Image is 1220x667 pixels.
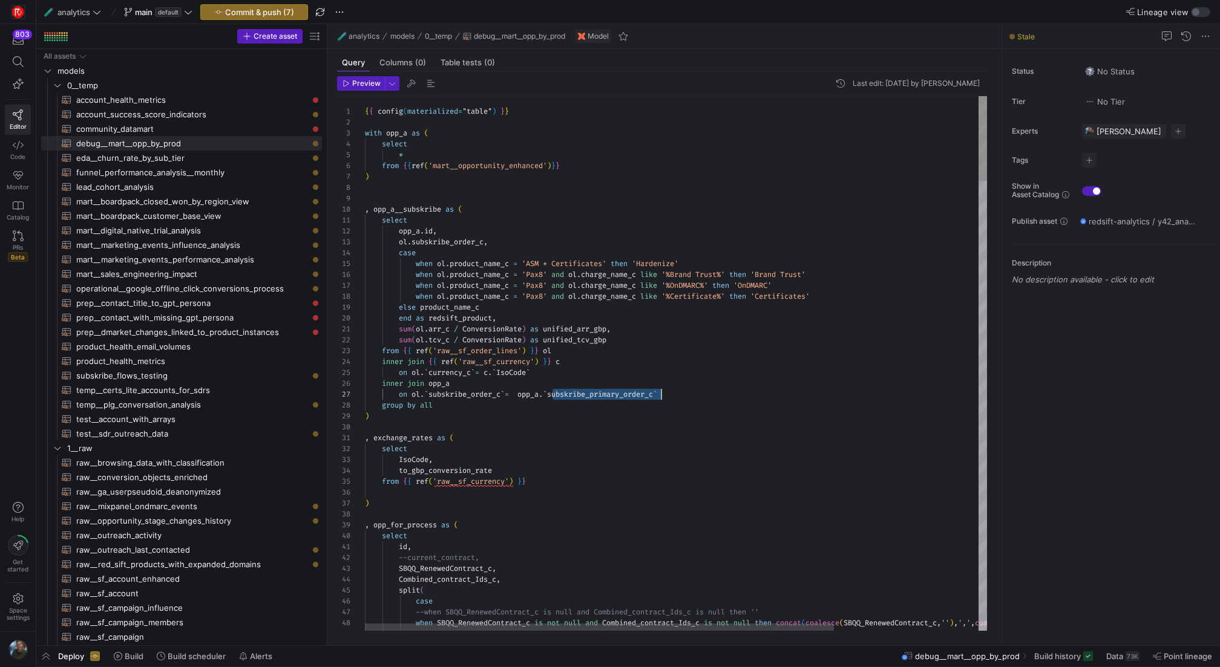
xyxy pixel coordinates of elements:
span: mart__sales_engineering_impact​​​​​​​​​​ [76,267,308,281]
a: test__sdr_outreach_data​​​​​​​​​​ [41,426,322,441]
a: https://storage.googleapis.com/y42-prod-data-exchange/images/C0c2ZRu8XU2mQEXUlKrTCN4i0dD3czfOt8UZ... [5,2,31,22]
button: 803 [5,29,31,51]
button: Data73K [1101,646,1145,666]
span: = [513,291,517,301]
button: Alerts [234,646,278,666]
button: No tierNo Tier [1082,94,1128,109]
span: raw__sf_account​​​​​​​​​​ [76,587,308,600]
span: Columns [379,59,426,67]
span: mart__marketing_events_performance_analysis​​​​​​​​​​ [76,253,308,267]
span: product_name_c [450,259,509,268]
span: opp_a [399,226,420,236]
span: Space settings [7,607,30,621]
span: Alerts [250,651,272,661]
span: raw__sf_account_enhanced​​​​​​​​​​ [76,572,308,586]
button: Build scheduler [151,646,231,666]
a: mart__marketing_events_performance_analysis​​​​​​​​​​ [41,252,322,267]
span: . [577,270,581,279]
a: raw__sf_campaign_influence​​​​​​​​​​ [41,600,322,615]
span: raw__sf_campaign_members​​​​​​​​​​ [76,616,308,630]
img: No tier [1085,97,1095,106]
span: prep__dmarket_changes_linked_to_product_instances​​​​​​​​​​ [76,325,308,339]
span: subskribe_flows_testing​​​​​​​​​​ [76,369,308,383]
a: raw__browsing_data_with_classification​​​​​​​​​​ [41,455,322,470]
span: with [365,128,382,138]
div: Press SPACE to select this row. [41,63,322,78]
span: , [433,226,437,236]
span: raw__opportunity_stage_changes_history​​​​​​​​​​ [76,514,308,528]
div: 21 [337,324,350,334]
div: Press SPACE to select this row. [41,107,322,122]
span: Build history [1034,651,1081,661]
span: when [416,281,433,290]
span: } [500,106,505,116]
span: , [365,204,369,214]
span: Preview [352,79,381,88]
span: product_name_c [450,270,509,279]
div: 73K [1126,651,1140,661]
a: prep__dmarket_changes_linked_to_product_instances​​​​​​​​​​ [41,325,322,339]
span: 'mart__opportunity_enhanced' [428,161,547,171]
span: community_datamart​​​​​​​​​​ [76,122,308,136]
button: Create asset [237,29,303,44]
span: redsift_product [428,313,492,323]
button: https://storage.googleapis.com/y42-prod-data-exchange/images/6IdsliWYEjCj6ExZYNtk9pMT8U8l8YHLguyz... [5,637,31,662]
a: eda__churn_rate_by_sub_tier​​​​​​​​​​ [41,151,322,165]
div: 13 [337,236,350,247]
span: product_name_c [450,281,509,290]
button: Build history [1029,646,1098,666]
div: 8 [337,182,350,193]
div: Press SPACE to select this row. [41,165,322,180]
span: ref [412,161,424,171]
span: sum [399,324,412,334]
span: 🧪 [338,32,346,41]
span: mart__marketing_events_influence_analysis​​​​​​​​​​ [76,238,308,252]
div: 3 [337,128,350,138]
span: ( [424,128,428,138]
span: = [458,106,462,116]
span: charge_name_c [581,270,636,279]
span: then [712,281,729,290]
button: 🧪analytics [41,4,104,20]
span: Catalog [7,213,29,221]
div: 11 [337,215,350,226]
a: operational__google_offline_click_conversions_process​​​​​​​​​​ [41,281,322,296]
a: Catalog [5,195,31,226]
a: raw__opportunity_stage_changes_history​​​​​​​​​​ [41,513,322,528]
span: and [551,291,564,301]
span: test__sdr_outreach_data​​​​​​​​​​ [76,427,308,441]
div: 10 [337,204,350,215]
span: { [407,161,412,171]
span: Query [342,59,365,67]
span: raw__ga_userpseudoid_deanonymized​​​​​​​​​​ [76,485,308,499]
span: ol [399,237,407,247]
span: ( [403,106,407,116]
a: mart__digital_native_trial_analysis​​​​​​​​​​ [41,223,322,238]
button: Getstarted [5,530,31,578]
span: } [556,161,560,171]
a: temp__certs_lite_accounts_for_sdrs​​​​​​​​​​ [41,383,322,397]
div: Press SPACE to select this row. [41,238,322,252]
a: raw__outreach_last_contacted​​​​​​​​​​ [41,542,322,557]
a: product_health_email_volumes​​​​​​​​​​ [41,339,322,354]
span: Stale [1017,32,1035,41]
span: select [382,139,407,149]
span: ) [365,172,369,181]
div: 9 [337,193,350,204]
a: subskribe_flows_testing​​​​​​​​​​ [41,368,322,383]
span: Editor [10,123,27,130]
span: default [155,7,182,17]
div: Press SPACE to select this row. [41,122,322,136]
span: No Status [1085,67,1135,76]
span: 0__temp [425,32,452,41]
span: main [135,7,152,17]
div: Press SPACE to select this row. [41,49,322,63]
span: { [403,161,407,171]
span: account_health_metrics​​​​​​​​​​ [76,93,308,107]
span: Publish asset [1012,217,1057,226]
span: ol [437,270,445,279]
span: . [445,281,450,290]
span: ol [437,281,445,290]
span: then [729,270,746,279]
span: (0) [415,59,426,67]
